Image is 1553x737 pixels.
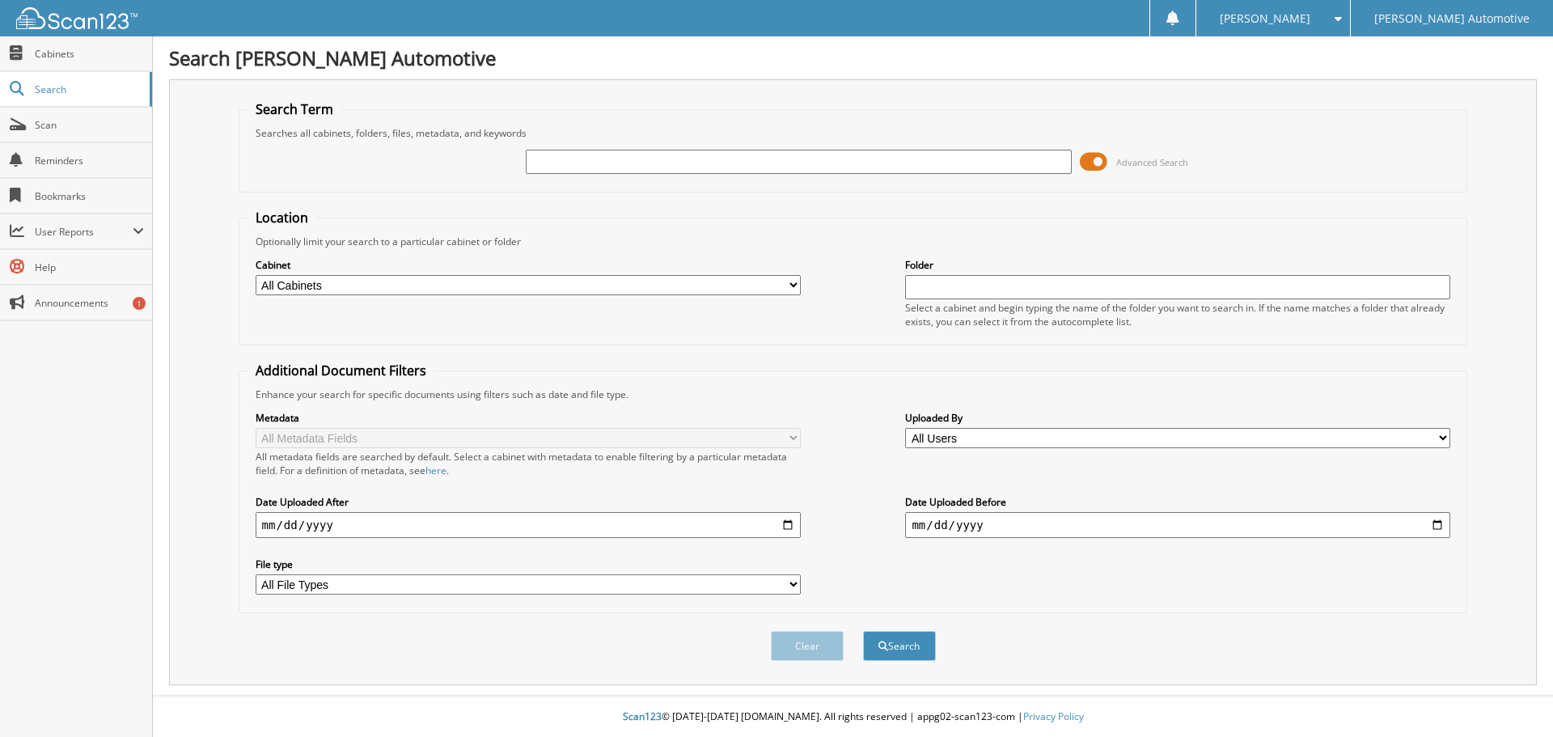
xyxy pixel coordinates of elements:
label: Date Uploaded After [256,495,801,509]
label: File type [256,557,801,571]
span: Help [35,260,144,274]
span: Search [35,83,142,96]
h1: Search [PERSON_NAME] Automotive [169,44,1537,71]
span: Scan123 [623,709,662,723]
input: start [256,512,801,538]
legend: Location [248,209,316,227]
input: end [905,512,1450,538]
div: Optionally limit your search to a particular cabinet or folder [248,235,1459,248]
span: Cabinets [35,47,144,61]
div: All metadata fields are searched by default. Select a cabinet with metadata to enable filtering b... [256,450,801,477]
img: scan123-logo-white.svg [16,7,138,29]
button: Clear [771,631,844,661]
label: Date Uploaded Before [905,495,1450,509]
span: Announcements [35,296,144,310]
a: Privacy Policy [1023,709,1084,723]
div: Searches all cabinets, folders, files, metadata, and keywords [248,126,1459,140]
label: Uploaded By [905,411,1450,425]
label: Folder [905,258,1450,272]
label: Metadata [256,411,801,425]
label: Cabinet [256,258,801,272]
button: Search [863,631,936,661]
legend: Search Term [248,100,341,118]
span: [PERSON_NAME] Automotive [1374,14,1530,23]
span: [PERSON_NAME] [1220,14,1310,23]
div: Select a cabinet and begin typing the name of the folder you want to search in. If the name match... [905,301,1450,328]
span: Reminders [35,154,144,167]
span: Bookmarks [35,189,144,203]
div: © [DATE]-[DATE] [DOMAIN_NAME]. All rights reserved | appg02-scan123-com | [153,697,1553,737]
a: here [425,464,446,477]
span: Advanced Search [1116,156,1188,168]
span: User Reports [35,225,133,239]
span: Scan [35,118,144,132]
legend: Additional Document Filters [248,362,434,379]
div: 1 [133,297,146,310]
div: Enhance your search for specific documents using filters such as date and file type. [248,388,1459,401]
